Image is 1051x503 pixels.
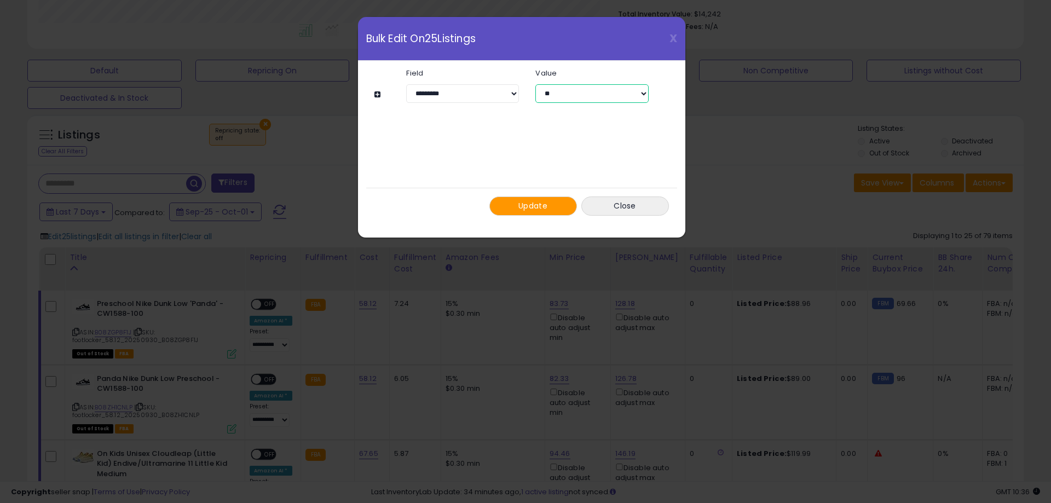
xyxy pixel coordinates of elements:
[581,196,669,216] button: Close
[518,200,547,211] span: Update
[527,70,656,77] label: Value
[398,70,527,77] label: Field
[366,33,476,44] span: Bulk Edit On 25 Listings
[669,31,677,46] span: X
